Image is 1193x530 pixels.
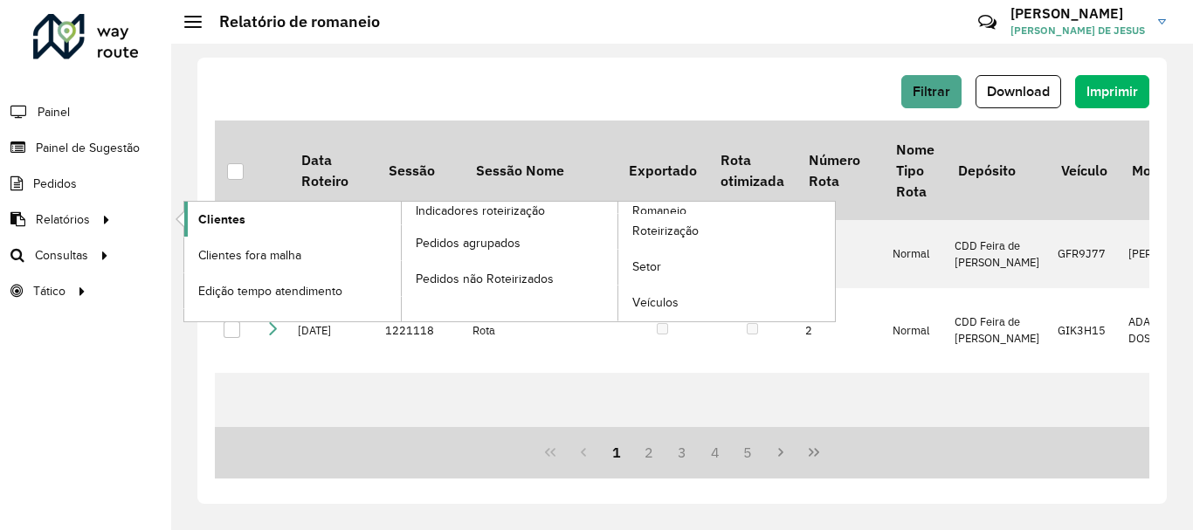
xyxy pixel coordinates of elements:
td: Normal [884,373,946,507]
span: Romaneio [632,202,686,220]
button: 3 [665,436,699,469]
td: [DATE] [289,288,376,373]
button: Imprimir [1075,75,1149,108]
td: 1 [796,220,884,288]
td: CDD Feira de [PERSON_NAME] [946,220,1049,288]
a: Contato Rápido [969,3,1006,41]
a: Romaneio [402,202,836,321]
span: Pedidos agrupados [416,234,521,252]
a: Veículos [618,286,835,320]
span: Clientes [198,210,245,229]
td: 3 [796,373,884,507]
th: Data Roteiro [289,120,376,220]
button: 1 [600,436,633,469]
h2: Relatório de romaneio [202,12,380,31]
span: Tático [33,282,66,300]
span: Imprimir [1086,84,1138,99]
span: Pedidos [33,175,77,193]
span: Indicadores roteirização [416,202,545,220]
a: Roteirização [618,214,835,249]
td: FXL4I11 [1049,373,1120,507]
td: GFR9J77 [1049,220,1120,288]
button: 4 [699,436,732,469]
button: Filtrar [901,75,962,108]
button: Download [976,75,1061,108]
th: Exportado [617,120,708,220]
th: Veículo [1049,120,1120,220]
td: Normal [884,288,946,373]
button: Next Page [764,436,797,469]
span: Pedidos não Roteirizados [416,270,554,288]
td: 1221118 [376,373,464,507]
th: Número Rota [796,120,884,220]
span: Clientes fora malha [198,246,301,265]
span: Download [987,84,1050,99]
th: Sessão Nome [464,120,617,220]
td: Normal [884,220,946,288]
th: Nome Tipo Rota [884,120,946,220]
td: GIK3H15 [1049,288,1120,373]
a: Edição tempo atendimento [184,273,401,308]
span: Filtrar [913,84,950,99]
a: Indicadores roteirização [184,202,618,321]
th: Rota otimizada [708,120,796,220]
td: CDD Feira de [PERSON_NAME] [946,373,1049,507]
td: [DATE] [289,373,376,507]
span: Painel de Sugestão [36,139,140,157]
a: Clientes fora malha [184,237,401,272]
td: Rota [464,373,617,507]
span: Consultas [35,246,88,265]
td: 2 [796,288,884,373]
a: Pedidos não Roteirizados [402,261,618,296]
span: Edição tempo atendimento [198,282,342,300]
span: Painel [38,103,70,121]
a: Setor [618,250,835,285]
button: 5 [732,436,765,469]
span: Veículos [632,293,679,312]
td: CDD Feira de [PERSON_NAME] [946,288,1049,373]
td: 1221118 [376,288,464,373]
span: [PERSON_NAME] DE JESUS [1010,23,1145,38]
td: Rota [464,288,617,373]
a: Clientes [184,202,401,237]
span: Roteirização [632,222,699,240]
span: Setor [632,258,661,276]
span: Relatórios [36,210,90,229]
button: Last Page [797,436,831,469]
th: Sessão [376,120,464,220]
th: Depósito [946,120,1049,220]
h3: [PERSON_NAME] [1010,5,1145,22]
a: Pedidos agrupados [402,225,618,260]
button: 2 [632,436,665,469]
